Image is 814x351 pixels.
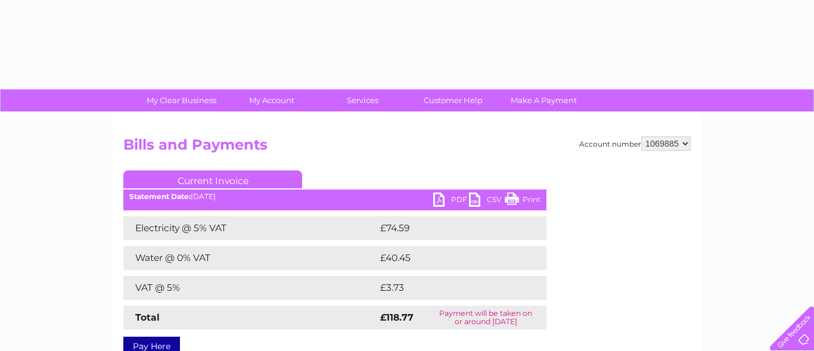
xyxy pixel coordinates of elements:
[135,312,160,323] strong: Total
[123,136,691,159] h2: Bills and Payments
[123,192,546,201] div: [DATE]
[377,276,518,300] td: £3.73
[123,216,377,240] td: Electricity @ 5% VAT
[123,246,377,270] td: Water @ 0% VAT
[123,276,377,300] td: VAT @ 5%
[123,170,302,188] a: Current Invoice
[433,192,469,210] a: PDF
[129,192,191,201] b: Statement Date:
[377,216,522,240] td: £74.59
[579,136,691,151] div: Account number
[469,192,505,210] a: CSV
[132,89,231,111] a: My Clear Business
[425,306,546,330] td: Payment will be taken on or around [DATE]
[223,89,321,111] a: My Account
[495,89,593,111] a: Make A Payment
[313,89,412,111] a: Services
[505,192,540,210] a: Print
[380,312,414,323] strong: £118.77
[404,89,502,111] a: Customer Help
[377,246,523,270] td: £40.45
